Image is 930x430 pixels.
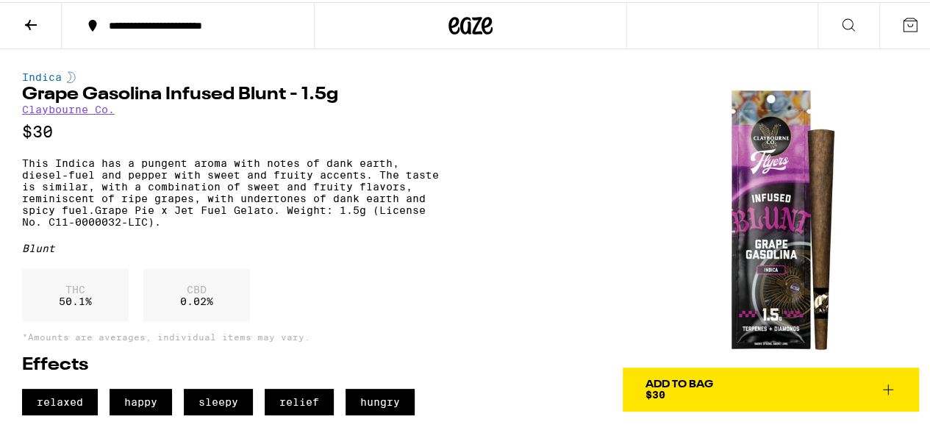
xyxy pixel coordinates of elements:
div: Add To Bag [645,377,712,387]
div: Blunt [22,240,446,252]
span: relaxed [22,387,98,413]
span: hungry [346,387,415,413]
h1: Grape Gasolina Infused Blunt - 1.5g [22,84,446,101]
p: *Amounts are averages, individual items may vary. [22,330,446,340]
span: $30 [645,387,665,398]
a: Claybourne Co. [22,101,115,113]
img: indicaColor.svg [67,69,76,81]
p: THC [59,282,92,293]
div: 0.02 % [143,267,250,320]
div: Indica [22,69,446,81]
span: Hi. Need any help? [9,10,106,22]
p: CBD [180,282,213,293]
img: Claybourne Co. - Grape Gasolina Infused Blunt - 1.5g [623,69,919,365]
span: happy [110,387,172,413]
div: 50.1 % [22,267,129,320]
span: relief [265,387,334,413]
span: sleepy [184,387,253,413]
p: This Indica has a pungent aroma with notes of dank earth, diesel-fuel and pepper with sweet and f... [22,155,446,226]
h2: Effects [22,354,446,372]
p: $30 [22,121,446,139]
button: Add To Bag$30 [623,365,919,409]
